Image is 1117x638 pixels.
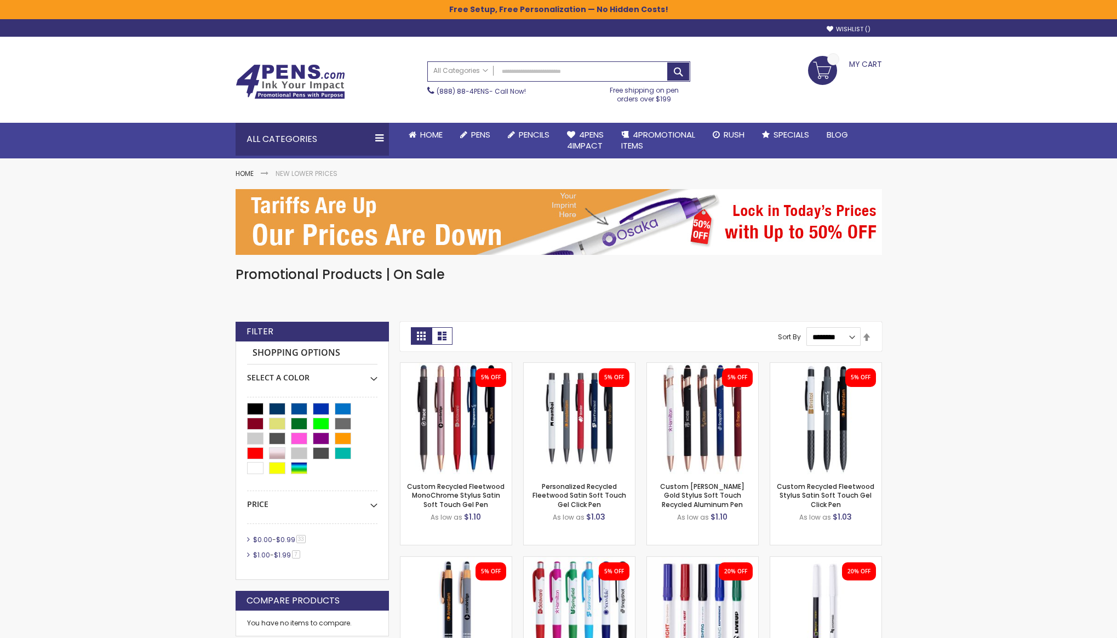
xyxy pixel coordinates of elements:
div: 5% OFF [851,374,870,381]
span: 4PROMOTIONAL ITEMS [621,129,695,151]
a: 4PROMOTIONALITEMS [612,123,704,158]
strong: Compare Products [247,595,340,607]
span: As low as [677,512,709,522]
div: 20% OFF [847,568,870,576]
div: Price [247,491,377,510]
a: Promo Dry Erase No Roll Marker - Full Color Imprint [647,556,758,566]
span: 33 [296,535,306,543]
a: Home [400,123,451,147]
a: Custom Recycled Fleetwood Stylus Satin Soft Touch Gel Click Pen [770,362,881,372]
a: Personalized Recycled Fleetwood Satin Soft Touch Gel Click Pen [532,482,626,509]
span: Pencils [519,129,549,140]
h1: Promotional Products | On Sale [236,266,882,283]
img: Custom Lexi Rose Gold Stylus Soft Touch Recycled Aluminum Pen [647,363,758,474]
div: 5% OFF [481,374,501,381]
a: Home [236,169,254,178]
a: Custom Recycled Fleetwood MonoChrome Stylus Satin Soft Touch Gel Pen [400,362,512,372]
label: Sort By [778,332,801,341]
div: 5% OFF [728,374,747,381]
span: Pens [471,129,490,140]
span: 4Pens 4impact [567,129,604,151]
strong: Shopping Options [247,341,377,365]
a: Eco Maddie Recycled Plastic Gel Click Pen [524,556,635,566]
strong: New Lower Prices [276,169,337,178]
a: $0.00-$0.9933 [250,535,310,544]
span: $1.10 [711,511,728,522]
a: Customized Dry Erase Fine Tip Permanent Marker - Full Color Imprint [770,556,881,566]
span: Blog [827,129,848,140]
div: 20% OFF [724,568,747,576]
strong: Filter [247,326,273,338]
a: Custom Lexi Rose Gold Stylus Soft Touch Recycled Aluminum Pen [647,362,758,372]
span: - Call Now! [437,87,526,96]
span: $0.00 [253,535,272,544]
a: Custom [PERSON_NAME] Gold Stylus Soft Touch Recycled Aluminum Pen [660,482,744,509]
img: Custom Recycled Fleetwood MonoChrome Stylus Satin Soft Touch Gel Pen [400,363,512,474]
span: $1.10 [464,511,481,522]
span: Home [420,129,443,140]
span: 7 [292,550,300,559]
img: 4Pens Custom Pens and Promotional Products [236,64,345,99]
strong: Grid [411,327,432,345]
a: All Categories [428,62,494,80]
a: Pencils [499,123,558,147]
a: Specials [753,123,818,147]
a: Wishlist [827,25,870,33]
a: Rush [704,123,753,147]
span: $1.03 [586,511,605,522]
a: 4Pens4impact [558,123,612,158]
span: As low as [553,512,585,522]
a: Blog [818,123,857,147]
a: Personalized Copper Penny Stylus Satin Soft Touch Click Metal Pen [400,556,512,566]
div: 5% OFF [604,568,624,576]
div: 5% OFF [604,374,624,381]
img: Personalized Recycled Fleetwood Satin Soft Touch Gel Click Pen [524,363,635,474]
a: Pens [451,123,499,147]
a: Custom Recycled Fleetwood MonoChrome Stylus Satin Soft Touch Gel Pen [407,482,505,509]
a: Personalized Recycled Fleetwood Satin Soft Touch Gel Click Pen [524,362,635,372]
a: (888) 88-4PENS [437,87,489,96]
span: $0.99 [276,535,295,544]
span: As low as [431,512,462,522]
div: Free shipping on pen orders over $199 [598,82,690,104]
div: Select A Color [247,364,377,383]
span: As low as [799,512,831,522]
div: All Categories [236,123,389,156]
span: All Categories [433,66,488,75]
img: New Lower Prices [236,189,882,255]
span: $1.03 [833,511,852,522]
div: 5% OFF [481,568,501,576]
a: $1.00-$1.997 [250,550,304,560]
span: Rush [724,129,744,140]
img: Custom Recycled Fleetwood Stylus Satin Soft Touch Gel Click Pen [770,363,881,474]
a: Custom Recycled Fleetwood Stylus Satin Soft Touch Gel Click Pen [777,482,874,509]
span: Specials [774,129,809,140]
span: $1.00 [253,550,270,560]
div: You have no items to compare. [236,611,389,636]
span: $1.99 [274,550,291,560]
